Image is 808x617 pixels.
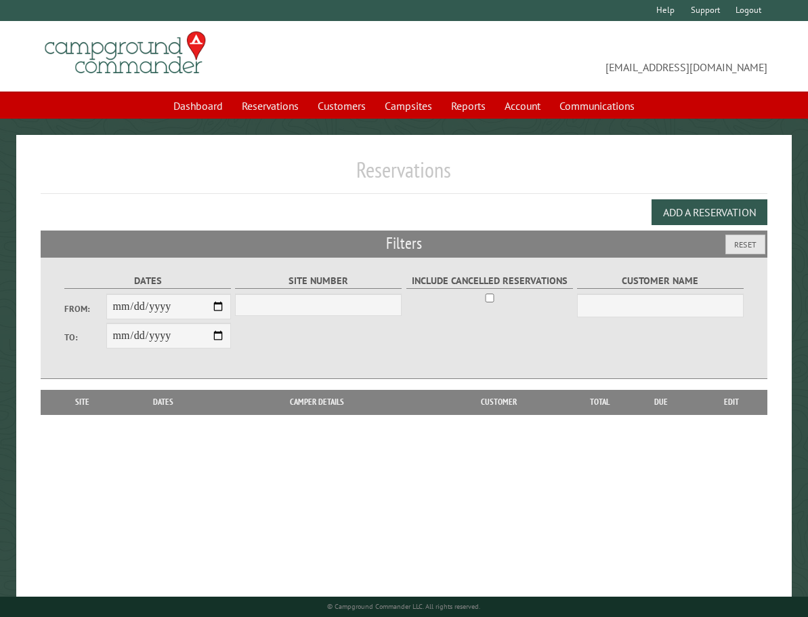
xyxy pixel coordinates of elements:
[695,390,767,414] th: Edit
[443,93,494,119] a: Reports
[41,231,768,256] h2: Filters
[64,273,231,289] label: Dates
[41,157,768,194] h1: Reservations
[725,235,765,254] button: Reset
[652,199,767,225] button: Add a Reservation
[210,390,425,414] th: Camper Details
[551,93,643,119] a: Communications
[47,390,118,414] th: Site
[425,390,573,414] th: Customer
[573,390,627,414] th: Total
[327,602,480,611] small: © Campground Commander LLC. All rights reserved.
[496,93,549,119] a: Account
[64,331,106,344] label: To:
[234,93,307,119] a: Reservations
[577,273,744,289] label: Customer Name
[377,93,440,119] a: Campsites
[406,273,573,289] label: Include Cancelled Reservations
[627,390,695,414] th: Due
[64,302,106,315] label: From:
[310,93,374,119] a: Customers
[404,37,768,75] span: [EMAIL_ADDRESS][DOMAIN_NAME]
[117,390,209,414] th: Dates
[165,93,231,119] a: Dashboard
[235,273,402,289] label: Site Number
[41,26,210,79] img: Campground Commander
